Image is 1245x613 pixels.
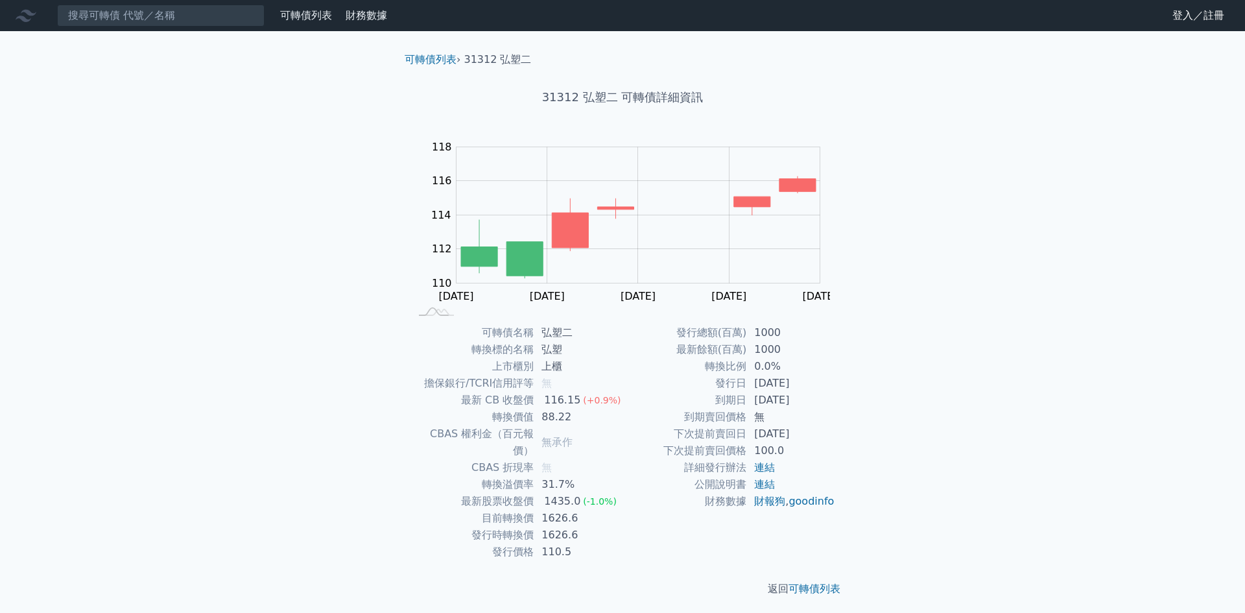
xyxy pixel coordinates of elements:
[746,358,835,375] td: 0.0%
[425,141,840,302] g: Chart
[622,426,746,442] td: 下次提前賣回日
[432,243,452,255] tspan: 112
[432,141,452,153] tspan: 118
[410,375,534,392] td: 擔保銀行/TCRI信用評等
[405,52,460,67] li: ›
[746,392,835,409] td: [DATE]
[788,583,840,595] a: 可轉債列表
[410,493,534,510] td: 最新股票收盤價
[534,358,622,375] td: 上櫃
[410,544,534,560] td: 發行價格
[541,392,583,409] div: 116.15
[410,459,534,476] td: CBAS 折現率
[394,581,851,597] p: 返回
[754,461,775,474] a: 連結
[410,392,534,409] td: 最新 CB 收盤價
[622,375,746,392] td: 發行日
[534,527,622,544] td: 1626.6
[583,395,621,405] span: (+0.9%)
[410,324,534,341] td: 可轉債名稱
[583,496,617,507] span: (-1.0%)
[622,442,746,459] td: 下次提前賣回價格
[622,324,746,341] td: 發行總額(百萬)
[622,341,746,358] td: 最新餘額(百萬)
[410,409,534,426] td: 轉換價值
[534,341,622,358] td: 弘塑
[746,375,835,392] td: [DATE]
[746,409,835,426] td: 無
[534,544,622,560] td: 110.5
[346,9,387,21] a: 財務數據
[746,493,835,510] td: ,
[405,53,456,66] a: 可轉債列表
[57,5,265,27] input: 搜尋可轉債 代號／名稱
[746,442,835,459] td: 100.0
[622,459,746,476] td: 詳細發行辦法
[394,88,851,106] h1: 31312 弘塑二 可轉債詳細資訊
[541,493,583,510] div: 1435.0
[431,209,451,221] tspan: 114
[788,495,834,507] a: goodinfo
[432,277,452,289] tspan: 110
[410,510,534,527] td: 目前轉換價
[534,476,622,493] td: 31.7%
[534,324,622,341] td: 弘塑二
[530,290,565,302] tspan: [DATE]
[621,290,656,302] tspan: [DATE]
[754,495,785,507] a: 財報狗
[746,324,835,341] td: 1000
[622,409,746,426] td: 到期賣回價格
[410,358,534,375] td: 上市櫃別
[432,174,452,187] tspan: 116
[622,476,746,493] td: 公開說明書
[622,358,746,375] td: 轉換比例
[541,461,552,474] span: 無
[622,493,746,510] td: 財務數據
[534,409,622,426] td: 88.22
[803,290,838,302] tspan: [DATE]
[410,476,534,493] td: 轉換溢價率
[280,9,332,21] a: 可轉債列表
[410,341,534,358] td: 轉換標的名稱
[1162,5,1235,26] a: 登入／註冊
[746,341,835,358] td: 1000
[410,527,534,544] td: 發行時轉換價
[622,392,746,409] td: 到期日
[746,426,835,442] td: [DATE]
[439,290,474,302] tspan: [DATE]
[541,377,552,389] span: 無
[464,52,532,67] li: 31312 弘塑二
[754,478,775,490] a: 連結
[410,426,534,459] td: CBAS 權利金（百元報價）
[534,510,622,527] td: 1626.6
[541,436,573,448] span: 無承作
[711,290,746,302] tspan: [DATE]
